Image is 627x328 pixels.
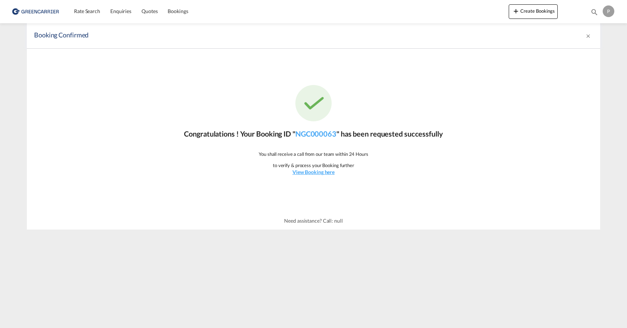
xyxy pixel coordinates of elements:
[603,5,614,17] div: P
[11,3,60,20] img: e39c37208afe11efa9cb1d7a6ea7d6f5.png
[168,8,188,14] span: Bookings
[295,129,336,138] a: NGC000063
[259,151,368,157] p: You shall receive a call from our team within 24 Hours
[585,33,591,39] md-icon: icon-close
[34,31,481,41] div: Booking Confirmed
[512,7,520,15] md-icon: icon-plus 400-fg
[284,217,343,224] p: Need assistance? Call: null
[590,8,598,19] div: icon-magnify
[273,162,354,169] p: to verify & process your Booking further
[590,8,598,16] md-icon: icon-magnify
[110,8,131,14] span: Enquiries
[142,8,157,14] span: Quotes
[74,8,100,14] span: Rate Search
[509,4,558,19] button: icon-plus 400-fgCreate Bookings
[292,169,335,175] u: View Booking here
[184,129,443,139] p: Congratulations ! Your Booking ID " " has been requested successfully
